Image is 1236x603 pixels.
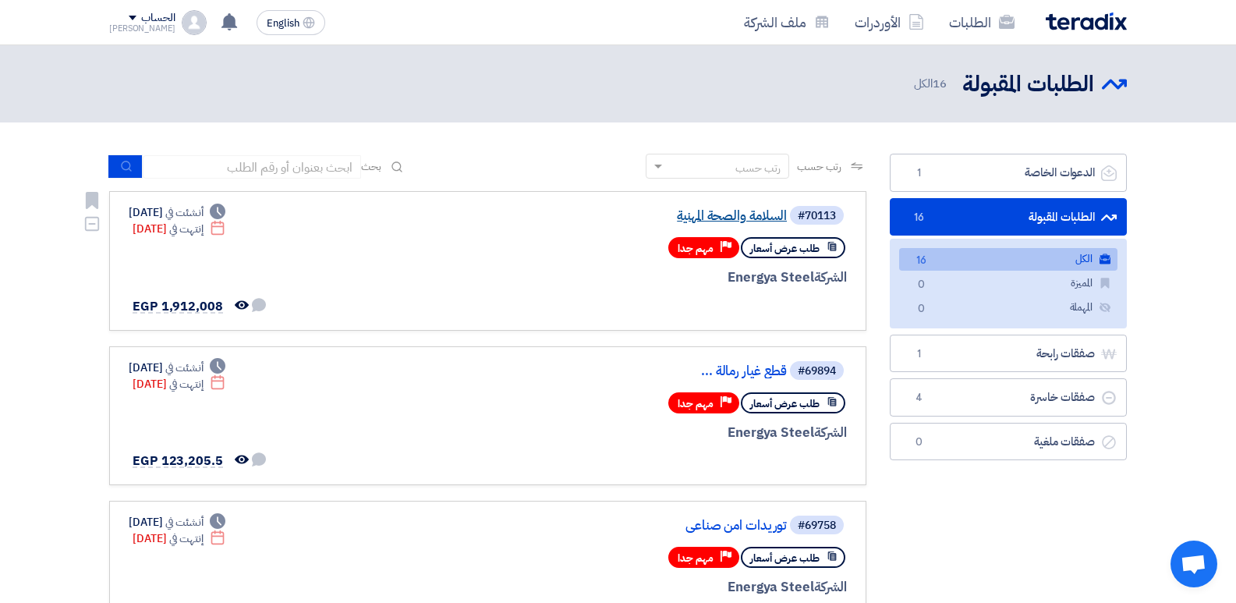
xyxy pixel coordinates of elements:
[914,75,950,93] span: الكل
[361,158,381,175] span: بحث
[1046,12,1127,30] img: Teradix logo
[129,360,225,376] div: [DATE]
[133,376,225,392] div: [DATE]
[909,210,928,225] span: 16
[165,514,203,530] span: أنشئت في
[798,520,836,531] div: #69758
[165,204,203,221] span: أنشئت في
[814,268,848,287] span: الشركة
[475,519,787,533] a: توريدات امن صناعي
[890,423,1127,461] a: صفقات ملغية0
[909,165,928,181] span: 1
[182,10,207,35] img: profile_test.png
[909,346,928,362] span: 1
[798,366,836,377] div: #69894
[129,204,225,221] div: [DATE]
[890,378,1127,417] a: صفقات خاسرة4
[814,423,848,442] span: الشركة
[814,577,848,597] span: الشركة
[798,211,836,222] div: #70113
[899,296,1117,319] a: المهملة
[141,12,175,25] div: الحساب
[169,221,203,237] span: إنتهت في
[472,423,847,443] div: Energya Steel
[899,248,1117,271] a: الكل
[472,577,847,598] div: Energya Steel
[472,268,847,288] div: Energya Steel
[267,18,299,29] span: English
[899,272,1117,295] a: المميزة
[933,75,947,92] span: 16
[169,376,203,392] span: إنتهت في
[750,551,820,566] span: طلب عرض أسعار
[133,221,225,237] div: [DATE]
[169,530,203,547] span: إنتهت في
[133,452,223,470] span: EGP 123,205.5
[912,301,930,317] span: 0
[909,390,928,406] span: 4
[750,241,820,256] span: طلب عرض أسعار
[797,158,841,175] span: رتب حسب
[1170,541,1217,587] a: Open chat
[909,435,928,450] span: 0
[133,297,223,316] span: EGP 1,912,008
[143,155,361,179] input: ابحث بعنوان أو رقم الطلب
[257,10,325,35] button: English
[890,198,1127,236] a: الطلبات المقبولة16
[678,396,714,411] span: مهم جدا
[912,253,930,269] span: 16
[912,277,930,293] span: 0
[890,154,1127,192] a: الدعوات الخاصة1
[129,514,225,530] div: [DATE]
[678,241,714,256] span: مهم جدا
[937,4,1027,41] a: الطلبات
[750,396,820,411] span: طلب عرض أسعار
[133,530,225,547] div: [DATE]
[735,160,781,176] div: رتب حسب
[842,4,937,41] a: الأوردرات
[731,4,842,41] a: ملف الشركة
[962,69,1094,100] h2: الطلبات المقبولة
[678,551,714,566] span: مهم جدا
[475,209,787,223] a: السلامة والصحة المهنية
[165,360,203,376] span: أنشئت في
[890,335,1127,373] a: صفقات رابحة1
[109,24,175,33] div: [PERSON_NAME]
[475,364,787,378] a: قطع غيار رمالة ...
